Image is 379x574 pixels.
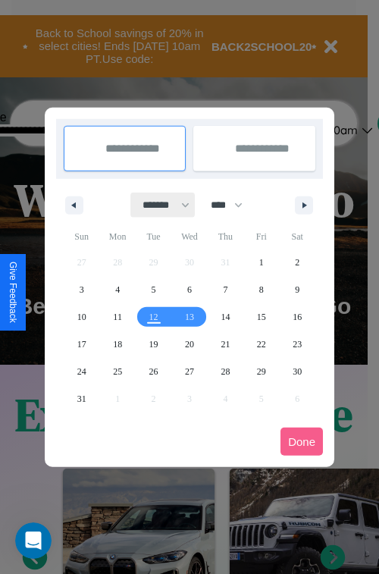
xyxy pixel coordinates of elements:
span: 4 [115,276,120,303]
span: Mon [99,224,135,249]
button: 29 [243,358,279,385]
button: 23 [280,331,315,358]
span: Sat [280,224,315,249]
span: 22 [257,331,266,358]
button: 20 [171,331,207,358]
span: 17 [77,331,86,358]
span: 28 [221,358,230,385]
span: Fri [243,224,279,249]
button: 10 [64,303,99,331]
button: 18 [99,331,135,358]
span: 31 [77,385,86,412]
span: 7 [223,276,227,303]
button: 16 [280,303,315,331]
span: 23 [293,331,302,358]
button: 5 [136,276,171,303]
span: 10 [77,303,86,331]
span: 25 [113,358,122,385]
button: 31 [64,385,99,412]
span: Tue [136,224,171,249]
button: 2 [280,249,315,276]
span: Sun [64,224,99,249]
span: 8 [259,276,264,303]
button: 3 [64,276,99,303]
button: 14 [208,303,243,331]
button: 28 [208,358,243,385]
span: 20 [185,331,194,358]
button: Done [280,428,323,456]
button: 11 [99,303,135,331]
button: 25 [99,358,135,385]
button: 30 [280,358,315,385]
span: 19 [149,331,158,358]
button: 17 [64,331,99,358]
span: 29 [257,358,266,385]
span: 12 [149,303,158,331]
span: 16 [293,303,302,331]
button: 19 [136,331,171,358]
span: 9 [295,276,299,303]
span: 30 [293,358,302,385]
button: 4 [99,276,135,303]
button: 24 [64,358,99,385]
iframe: Intercom live chat [15,522,52,559]
span: 13 [185,303,194,331]
button: 21 [208,331,243,358]
button: 26 [136,358,171,385]
span: 1 [259,249,264,276]
button: 7 [208,276,243,303]
button: 8 [243,276,279,303]
span: 26 [149,358,158,385]
span: 15 [257,303,266,331]
button: 12 [136,303,171,331]
span: 5 [152,276,156,303]
span: 27 [185,358,194,385]
span: 11 [113,303,122,331]
button: 15 [243,303,279,331]
button: 1 [243,249,279,276]
button: 27 [171,358,207,385]
span: Wed [171,224,207,249]
button: 13 [171,303,207,331]
span: 6 [187,276,192,303]
span: 18 [113,331,122,358]
span: Thu [208,224,243,249]
button: 9 [280,276,315,303]
span: 3 [80,276,84,303]
span: 2 [295,249,299,276]
span: 24 [77,358,86,385]
button: 6 [171,276,207,303]
div: Give Feedback [8,262,18,323]
span: 14 [221,303,230,331]
span: 21 [221,331,230,358]
button: 22 [243,331,279,358]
